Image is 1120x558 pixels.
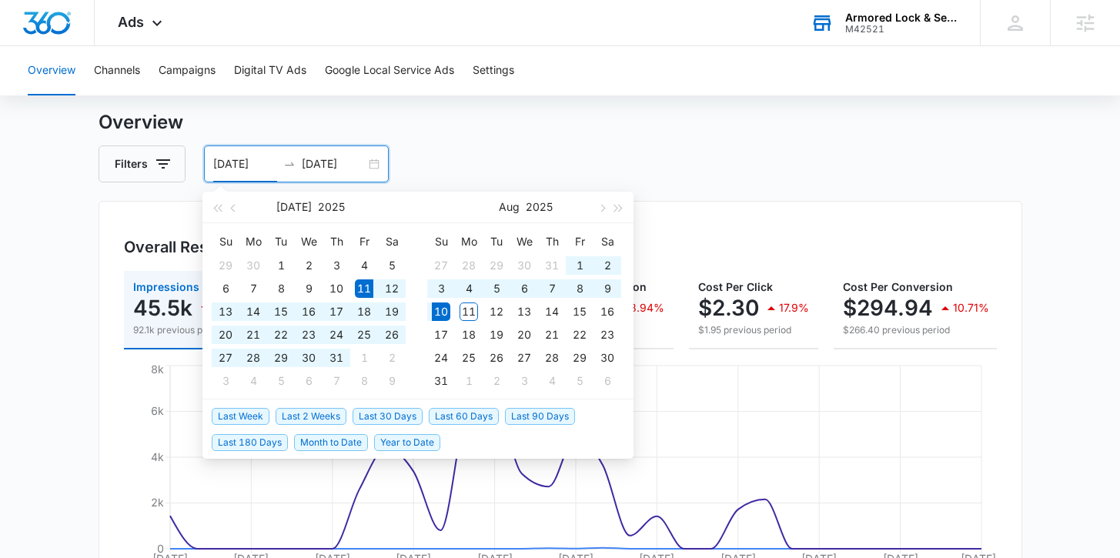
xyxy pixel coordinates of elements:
[432,279,450,298] div: 3
[272,372,290,390] div: 5
[276,408,346,425] span: Last 2 Weeks
[276,192,312,222] button: [DATE]
[212,277,239,300] td: 2025-07-06
[213,155,277,172] input: Start date
[383,349,401,367] div: 2
[323,254,350,277] td: 2025-07-03
[327,302,346,321] div: 17
[244,372,262,390] div: 4
[157,542,164,555] tspan: 0
[510,300,538,323] td: 2025-08-13
[515,372,533,390] div: 3
[383,302,401,321] div: 19
[239,229,267,254] th: Mo
[355,372,373,390] div: 8
[455,300,483,323] td: 2025-08-11
[299,279,318,298] div: 9
[28,46,75,95] button: Overview
[355,326,373,344] div: 25
[483,300,510,323] td: 2025-08-12
[432,326,450,344] div: 17
[151,363,164,376] tspan: 8k
[460,372,478,390] div: 1
[244,256,262,275] div: 30
[593,323,621,346] td: 2025-08-23
[151,496,164,509] tspan: 2k
[374,434,440,451] span: Year to Date
[267,323,295,346] td: 2025-07-22
[598,372,617,390] div: 6
[593,254,621,277] td: 2025-08-02
[378,254,406,277] td: 2025-07-05
[239,300,267,323] td: 2025-07-14
[843,323,989,337] p: $266.40 previous period
[216,302,235,321] div: 13
[267,254,295,277] td: 2025-07-01
[212,369,239,393] td: 2025-08-03
[239,346,267,369] td: 2025-07-28
[455,323,483,346] td: 2025-08-18
[593,346,621,369] td: 2025-08-30
[460,256,478,275] div: 28
[460,302,478,321] div: 11
[510,277,538,300] td: 2025-08-06
[487,302,506,321] div: 12
[455,229,483,254] th: Mo
[515,256,533,275] div: 30
[487,279,506,298] div: 5
[272,326,290,344] div: 22
[698,280,773,293] span: Cost Per Click
[427,346,455,369] td: 2025-08-24
[151,404,164,417] tspan: 6k
[239,323,267,346] td: 2025-07-21
[543,279,561,298] div: 7
[598,279,617,298] div: 9
[239,369,267,393] td: 2025-08-04
[598,326,617,344] div: 23
[283,158,296,170] span: swap-right
[118,14,144,30] span: Ads
[299,349,318,367] div: 30
[212,254,239,277] td: 2025-06-29
[538,277,566,300] td: 2025-08-07
[432,372,450,390] div: 31
[570,326,589,344] div: 22
[455,346,483,369] td: 2025-08-25
[510,369,538,393] td: 2025-09-03
[216,326,235,344] div: 20
[598,349,617,367] div: 30
[432,256,450,275] div: 27
[483,323,510,346] td: 2025-08-19
[515,302,533,321] div: 13
[378,277,406,300] td: 2025-07-12
[133,296,192,320] p: 45.5k
[566,229,593,254] th: Fr
[239,254,267,277] td: 2025-06-30
[159,46,216,95] button: Campaigns
[487,256,506,275] div: 29
[429,408,499,425] span: Last 60 Days
[350,346,378,369] td: 2025-08-01
[299,302,318,321] div: 16
[124,236,235,259] h3: Overall Results
[779,302,809,313] p: 17.9%
[566,369,593,393] td: 2025-09-05
[460,279,478,298] div: 4
[455,277,483,300] td: 2025-08-04
[267,277,295,300] td: 2025-07-08
[239,277,267,300] td: 2025-07-07
[327,349,346,367] div: 31
[538,369,566,393] td: 2025-09-04
[953,302,989,313] p: 10.71%
[383,326,401,344] div: 26
[598,256,617,275] div: 2
[355,256,373,275] div: 4
[570,279,589,298] div: 8
[543,349,561,367] div: 28
[212,434,288,451] span: Last 180 Days
[212,229,239,254] th: Su
[510,254,538,277] td: 2025-07-30
[350,323,378,346] td: 2025-07-25
[510,323,538,346] td: 2025-08-20
[272,349,290,367] div: 29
